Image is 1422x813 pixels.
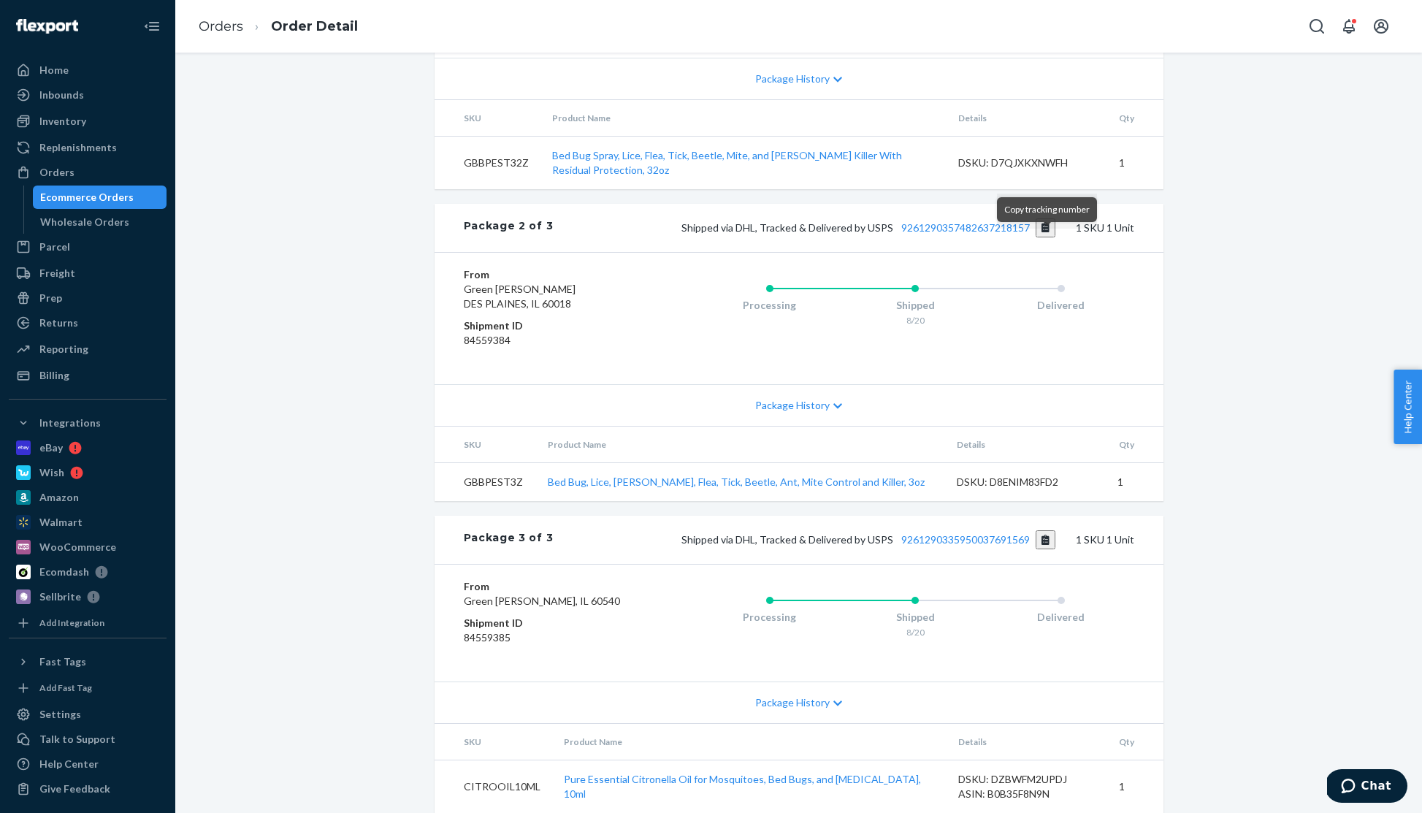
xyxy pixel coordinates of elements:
div: WooCommerce [39,540,116,554]
div: Inventory [39,114,86,129]
div: Processing [697,610,843,625]
th: Qty [1106,427,1163,463]
div: Add Integration [39,617,104,629]
div: Reporting [39,342,88,356]
th: Details [947,724,1107,760]
a: Inventory [9,110,167,133]
div: Add Fast Tag [39,682,92,694]
td: CITROOIL10ML [435,760,552,813]
dt: From [464,267,638,282]
div: DSKU: D8ENIM83FD2 [957,475,1094,489]
td: 1 [1107,760,1163,813]
a: Settings [9,703,167,726]
a: Add Integration [9,614,167,632]
th: Product Name [536,427,945,463]
div: Talk to Support [39,732,115,747]
div: Ecommerce Orders [40,190,134,205]
button: Open notifications [1334,12,1364,41]
a: Add Fast Tag [9,679,167,697]
a: Help Center [9,752,167,776]
div: 8/20 [842,314,988,327]
button: Close Navigation [137,12,167,41]
td: GBBPEST32Z [435,136,540,189]
button: Fast Tags [9,650,167,673]
button: Copy tracking number [1036,530,1055,549]
a: Order Detail [271,18,358,34]
dd: 84559385 [464,630,638,645]
div: Walmart [39,515,83,530]
a: Amazon [9,486,167,509]
div: Package 3 of 3 [464,530,554,549]
button: Open Search Box [1302,12,1331,41]
dd: 84559384 [464,333,638,348]
a: Reporting [9,337,167,361]
td: 1 [1106,462,1163,501]
div: Delivered [988,610,1134,625]
a: Inbounds [9,83,167,107]
div: Ecomdash [39,565,89,579]
th: Qty [1107,100,1163,137]
div: DSKU: DZBWFM2UPDJ [958,772,1096,787]
span: Package History [755,695,830,710]
div: Sellbrite [39,589,81,604]
a: Bed Bug, Lice, [PERSON_NAME], Flea, Tick, Beetle, Ant, Mite Control and Killer, 3oz [548,476,925,488]
a: Sellbrite [9,585,167,608]
a: Wish [9,461,167,484]
ol: breadcrumbs [187,5,370,48]
a: Bed Bug Spray, Lice, Flea, Tick, Beetle, Mite, and [PERSON_NAME] Killer With Residual Protection,... [552,149,902,176]
dt: Shipment ID [464,318,638,333]
dt: Shipment ID [464,616,638,630]
div: eBay [39,440,63,455]
a: Billing [9,364,167,387]
a: Pure Essential Citronella Oil for Mosquitoes, Bed Bugs, and [MEDICAL_DATA], 10ml [564,773,921,800]
div: Help Center [39,757,99,771]
span: Copy tracking number [1004,204,1090,215]
a: Orders [9,161,167,184]
div: Replenishments [39,140,117,155]
a: Replenishments [9,136,167,159]
div: DSKU: D7QJXKXNWFH [958,156,1096,170]
button: Give Feedback [9,777,167,801]
div: Wish [39,465,64,480]
th: SKU [435,724,552,760]
button: Open account menu [1366,12,1396,41]
th: Product Name [540,100,947,137]
div: Returns [39,316,78,330]
a: Ecommerce Orders [33,186,167,209]
th: Qty [1107,724,1163,760]
span: Shipped via DHL, Tracked & Delivered by USPS [681,221,1055,234]
a: Parcel [9,235,167,259]
div: Inbounds [39,88,84,102]
div: 1 SKU 1 Unit [553,218,1134,237]
iframe: Opens a widget where you can chat to one of our agents [1327,769,1407,806]
span: Package History [755,398,830,413]
div: Processing [697,298,843,313]
span: Shipped via DHL, Tracked & Delivered by USPS [681,533,1055,546]
div: ASIN: B0B35F8N9N [958,787,1096,801]
img: Flexport logo [16,19,78,34]
div: Orders [39,165,74,180]
button: Integrations [9,411,167,435]
div: Shipped [842,298,988,313]
div: Prep [39,291,62,305]
button: Help Center [1394,370,1422,444]
div: Integrations [39,416,101,430]
td: 1 [1107,136,1163,189]
th: SKU [435,100,540,137]
div: Billing [39,368,69,383]
a: Wholesale Orders [33,210,167,234]
div: Home [39,63,69,77]
div: Delivered [988,298,1134,313]
div: Settings [39,707,81,722]
button: Talk to Support [9,728,167,751]
dt: From [464,579,638,594]
div: Give Feedback [39,782,110,796]
a: 9261290357482637218157 [901,221,1030,234]
a: Walmart [9,511,167,534]
a: WooCommerce [9,535,167,559]
div: 1 SKU 1 Unit [553,530,1134,549]
th: SKU [435,427,537,463]
a: 9261290335950037691569 [901,533,1030,546]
